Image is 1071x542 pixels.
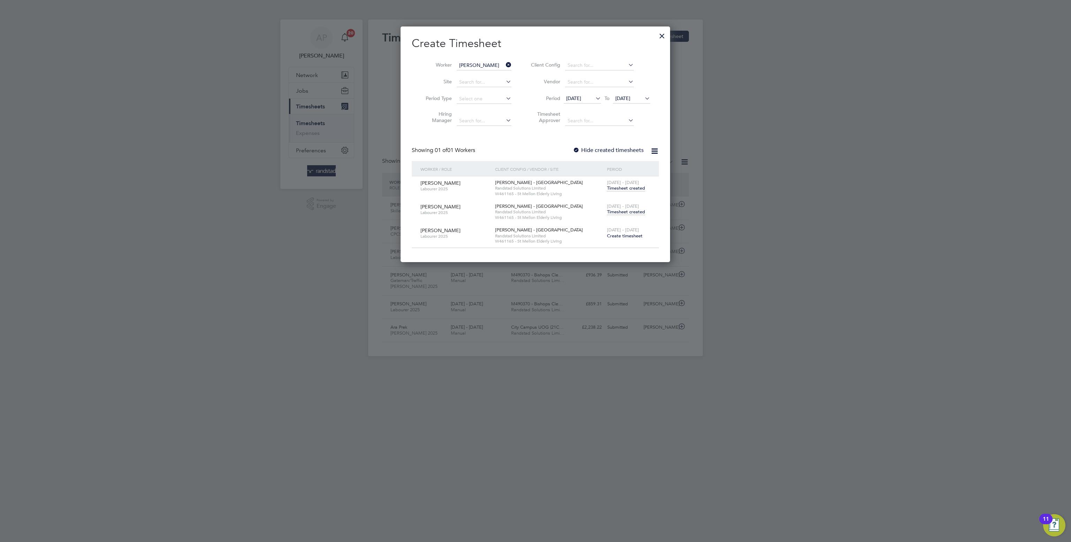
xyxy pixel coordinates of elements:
[493,161,605,177] div: Client Config / Vendor / Site
[420,227,461,234] span: [PERSON_NAME]
[602,94,612,103] span: To
[420,234,490,239] span: Labourer 2025
[607,209,645,215] span: Timesheet created
[412,147,477,154] div: Showing
[529,95,560,101] label: Period
[607,233,643,239] span: Create timesheet
[457,77,511,87] input: Search for...
[495,233,603,239] span: Randstad Solutions Limited
[607,227,639,233] span: [DATE] - [DATE]
[495,203,583,209] span: [PERSON_NAME] - [GEOGRAPHIC_DATA]
[607,185,645,191] span: Timesheet created
[1043,519,1049,528] div: 11
[605,161,652,177] div: Period
[420,111,452,123] label: Hiring Manager
[495,209,603,215] span: Randstad Solutions Limited
[420,95,452,101] label: Period Type
[420,210,490,215] span: Labourer 2025
[573,147,644,154] label: Hide created timesheets
[495,191,603,197] span: W461165 - St Mellon Elderly Living
[495,238,603,244] span: W461165 - St Mellon Elderly Living
[495,180,583,185] span: [PERSON_NAME] - [GEOGRAPHIC_DATA]
[529,62,560,68] label: Client Config
[419,161,493,177] div: Worker / Role
[420,204,461,210] span: [PERSON_NAME]
[420,180,461,186] span: [PERSON_NAME]
[565,77,634,87] input: Search for...
[457,61,511,70] input: Search for...
[565,61,634,70] input: Search for...
[615,95,630,101] span: [DATE]
[457,116,511,126] input: Search for...
[457,94,511,104] input: Select one
[420,186,490,192] span: Labourer 2025
[566,95,581,101] span: [DATE]
[495,185,603,191] span: Randstad Solutions Limited
[435,147,475,154] span: 01 Workers
[435,147,447,154] span: 01 of
[1043,514,1065,536] button: Open Resource Center, 11 new notifications
[529,111,560,123] label: Timesheet Approver
[495,227,583,233] span: [PERSON_NAME] - [GEOGRAPHIC_DATA]
[607,180,639,185] span: [DATE] - [DATE]
[420,62,452,68] label: Worker
[495,215,603,220] span: W461165 - St Mellon Elderly Living
[529,78,560,85] label: Vendor
[565,116,634,126] input: Search for...
[607,203,639,209] span: [DATE] - [DATE]
[412,36,659,51] h2: Create Timesheet
[420,78,452,85] label: Site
